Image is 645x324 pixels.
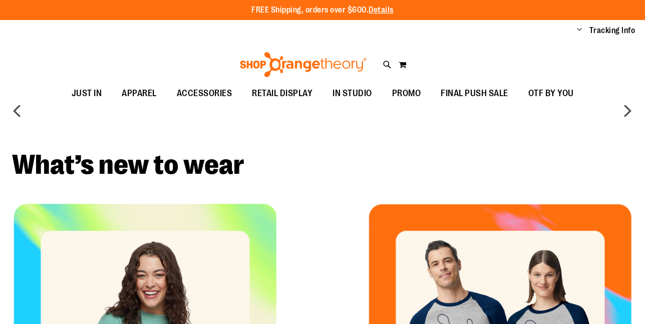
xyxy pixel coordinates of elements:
span: JUST IN [72,82,102,105]
span: APPAREL [122,82,157,105]
span: OTF BY YOU [528,82,574,105]
a: Details [369,6,394,15]
h2: What’s new to wear [12,151,633,179]
p: FREE Shipping, orders over $600. [251,5,394,16]
a: Tracking Info [589,25,635,36]
span: FINAL PUSH SALE [441,82,508,105]
span: RETAIL DISPLAY [252,82,312,105]
img: Shop Orangetheory [238,52,368,77]
span: IN STUDIO [333,82,372,105]
button: prev [8,101,28,121]
span: PROMO [392,82,421,105]
button: next [617,101,637,121]
button: Account menu [577,26,582,36]
span: ACCESSORIES [177,82,232,105]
